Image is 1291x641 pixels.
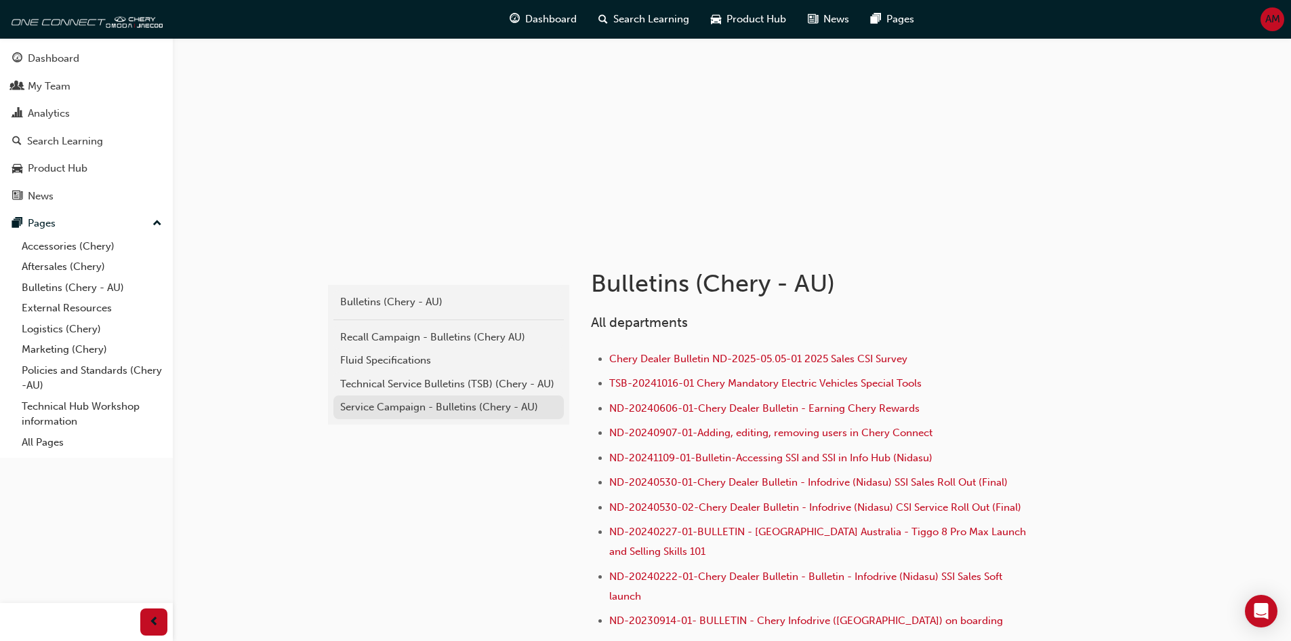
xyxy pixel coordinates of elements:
[5,46,167,71] a: Dashboard
[5,101,167,126] a: Analytics
[5,211,167,236] button: Pages
[591,315,688,330] span: All departments
[12,218,22,230] span: pages-icon
[16,432,167,453] a: All Pages
[333,349,564,372] a: Fluid Specifications
[340,330,557,345] div: Recall Campaign - Bulletins (Chery AU)
[28,161,87,176] div: Product Hub
[609,377,922,389] a: TSB-20241016-01 Chery Mandatory Electric Vehicles Special Tools
[16,298,167,319] a: External Resources
[609,402,920,414] a: ND-20240606-01-Chery Dealer Bulletin - Earning Chery Rewards
[1245,595,1277,627] div: Open Intercom Messenger
[16,360,167,396] a: Policies and Standards (Chery -AU)
[12,108,22,120] span: chart-icon
[1265,12,1280,27] span: AM
[7,5,163,33] img: oneconnect
[28,51,79,66] div: Dashboard
[16,339,167,360] a: Marketing (Chery)
[823,12,849,27] span: News
[5,74,167,99] a: My Team
[333,326,564,349] a: Recall Campaign - Bulletins (Chery AU)
[797,5,860,33] a: news-iconNews
[12,53,22,65] span: guage-icon
[28,189,54,204] div: News
[340,294,557,310] div: Bulletins (Chery - AU)
[16,236,167,257] a: Accessories (Chery)
[12,81,22,93] span: people-icon
[598,11,608,28] span: search-icon
[609,353,907,365] a: Chery Dealer Bulletin ND-2025-05.05-01 2025 Sales CSI Survey
[333,290,564,314] a: Bulletins (Chery - AU)
[609,615,1003,627] a: ND-20230914-01- BULLETIN - Chery Infodrive ([GEOGRAPHIC_DATA]) on boarding
[609,526,1029,558] a: ND-20240227-01-BULLETIN - [GEOGRAPHIC_DATA] Australia - Tiggo 8 Pro Max Launch and Selling Skills...
[340,376,557,392] div: Technical Service Bulletins (TSB) (Chery - AU)
[886,12,914,27] span: Pages
[28,106,70,121] div: Analytics
[609,501,1021,513] a: ND-20240530-02-Chery Dealer Bulletin - Infodrive (Nidasu) CSI Service Roll Out (Final)
[613,12,689,27] span: Search Learning
[12,136,22,148] span: search-icon
[871,11,881,28] span: pages-icon
[1261,7,1284,31] button: AM
[28,216,56,231] div: Pages
[5,156,167,181] a: Product Hub
[333,395,564,419] a: Service Campaign - Bulletins (Chery - AU)
[5,129,167,154] a: Search Learning
[609,476,1008,488] a: ND-20240530-01-Chery Dealer Bulletin - Infodrive (Nidasu) SSI Sales Roll Out (Final)
[700,5,797,33] a: car-iconProduct Hub
[588,5,700,33] a: search-iconSearch Learning
[152,215,162,233] span: up-icon
[12,191,22,203] span: news-icon
[28,79,70,94] div: My Team
[510,11,520,28] span: guage-icon
[5,43,167,211] button: DashboardMy TeamAnalyticsSearch LearningProduct HubNews
[149,614,159,631] span: prev-icon
[16,396,167,432] a: Technical Hub Workshop information
[609,452,933,464] a: ND-20241109-01-Bulletin-Accessing SSI and SSI in Info Hub (Nidasu)
[5,184,167,209] a: News
[340,353,557,368] div: Fluid Specifications
[16,277,167,298] a: Bulletins (Chery - AU)
[27,134,103,149] div: Search Learning
[525,12,577,27] span: Dashboard
[726,12,786,27] span: Product Hub
[609,570,1005,602] a: ND-20240222-01-Chery Dealer Bulletin - Bulletin - Infodrive (Nidasu) SSI Sales Soft launch
[333,372,564,396] a: Technical Service Bulletins (TSB) (Chery - AU)
[499,5,588,33] a: guage-iconDashboard
[808,11,818,28] span: news-icon
[711,11,721,28] span: car-icon
[609,427,933,439] a: ND-20240907-01-Adding, editing, removing users in Chery Connect
[12,163,22,175] span: car-icon
[340,400,557,415] div: Service Campaign - Bulletins (Chery - AU)
[860,5,925,33] a: pages-iconPages
[16,256,167,277] a: Aftersales (Chery)
[591,269,1036,298] h1: Bulletins (Chery - AU)
[16,319,167,340] a: Logistics (Chery)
